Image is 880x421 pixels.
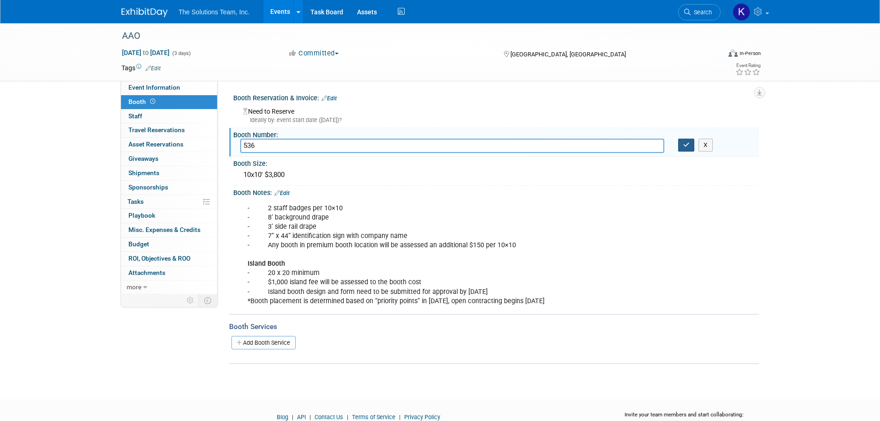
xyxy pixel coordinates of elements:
span: Event Information [128,84,180,91]
a: Booth [121,95,217,109]
span: Booth not reserved yet [148,98,157,105]
span: Shipments [128,169,159,177]
span: Giveaways [128,155,158,162]
span: Search [691,9,712,16]
td: Personalize Event Tab Strip [182,294,199,306]
div: Event Rating [735,63,760,68]
span: Tasks [127,198,144,205]
td: Toggle Event Tabs [198,294,217,306]
span: Misc. Expenses & Credits [128,226,200,233]
div: - 2 staff badges per 10×10 - 8’ background drape - 3’ side rail drape - 7” x 44” identification s... [241,199,657,311]
span: (3 days) [171,50,191,56]
a: Sponsorships [121,181,217,195]
img: ExhibitDay [121,8,168,17]
span: Asset Reservations [128,140,183,148]
span: Sponsorships [128,183,168,191]
span: The Solutions Team, Inc. [179,8,250,16]
span: [GEOGRAPHIC_DATA], [GEOGRAPHIC_DATA] [510,51,626,58]
a: Playbook [121,209,217,223]
span: | [345,414,351,421]
a: Giveaways [121,152,217,166]
div: Booth Number: [233,128,759,140]
img: Format-Inperson.png [728,49,738,57]
div: AAO [119,28,707,44]
a: ROI, Objectives & ROO [121,252,217,266]
div: Booth Services [229,322,759,332]
a: Edit [274,190,290,196]
td: Tags [121,63,161,73]
div: 10x10′ $3,800 [240,168,752,182]
a: Travel Reservations [121,123,217,137]
span: to [141,49,150,56]
a: Search [678,4,721,20]
a: Privacy Policy [404,414,440,421]
div: In-Person [739,50,761,57]
span: ROI, Objectives & ROO [128,255,190,262]
div: Ideally by: event start date ([DATE])? [243,116,752,124]
a: Staff [121,110,217,123]
a: Misc. Expenses & Credits [121,223,217,237]
b: Island Booth [248,260,285,268]
span: Travel Reservations [128,126,185,134]
div: Need to Reserve [240,104,752,124]
div: Booth Size: [233,157,759,168]
a: more [121,281,217,294]
a: Edit [322,95,337,102]
span: | [397,414,403,421]
span: Staff [128,112,142,120]
a: API [297,414,306,421]
span: more [127,283,141,291]
a: Edit [146,65,161,72]
span: Playbook [128,212,155,219]
a: Attachments [121,266,217,280]
button: Committed [285,49,342,58]
a: Asset Reservations [121,138,217,152]
span: | [290,414,296,421]
img: Kaelon Harris [733,3,750,21]
a: Shipments [121,166,217,180]
a: Blog [277,414,288,421]
a: Terms of Service [352,414,395,421]
div: Booth Notes: [233,186,759,198]
div: Booth Reservation & Invoice: [233,91,759,103]
div: Event Format [666,48,761,62]
a: Tasks [121,195,217,209]
a: Budget [121,238,217,251]
a: Contact Us [315,414,343,421]
span: Booth [128,98,157,105]
span: Budget [128,240,149,248]
a: Add Booth Service [231,336,296,349]
button: X [698,139,713,152]
span: Attachments [128,269,165,276]
a: Event Information [121,81,217,95]
span: [DATE] [DATE] [121,49,170,57]
span: | [307,414,313,421]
